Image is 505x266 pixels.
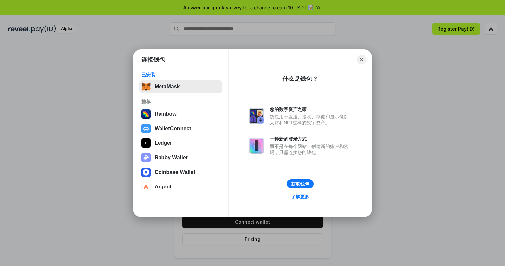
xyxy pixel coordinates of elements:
div: 了解更多 [291,194,309,200]
button: MetaMask [139,80,222,93]
div: Ledger [155,140,172,146]
img: svg+xml,%3Csvg%20xmlns%3D%22http%3A%2F%2Fwww.w3.org%2F2000%2Fsvg%22%20fill%3D%22none%22%20viewBox... [249,108,264,124]
div: MetaMask [155,84,180,90]
img: svg+xml,%3Csvg%20width%3D%2228%22%20height%3D%2228%22%20viewBox%3D%220%200%2028%2028%22%20fill%3D... [141,124,151,133]
img: svg+xml,%3Csvg%20width%3D%2228%22%20height%3D%2228%22%20viewBox%3D%220%200%2028%2028%22%20fill%3D... [141,182,151,191]
div: Rainbow [155,111,177,117]
button: Rabby Wallet [139,151,222,164]
button: Coinbase Wallet [139,166,222,179]
div: 您的数字资产之家 [270,106,352,112]
button: Argent [139,180,222,193]
div: WalletConnect [155,126,191,132]
div: Rabby Wallet [155,155,188,161]
div: 什么是钱包？ [282,75,318,83]
div: 推荐 [141,99,220,105]
div: 钱包用于发送、接收、存储和显示像以太坊和NFT这样的数字资产。 [270,114,352,126]
img: svg+xml,%3Csvg%20xmlns%3D%22http%3A%2F%2Fwww.w3.org%2F2000%2Fsvg%22%20width%3D%2228%22%20height%3... [141,138,151,148]
button: WalletConnect [139,122,222,135]
img: svg+xml,%3Csvg%20xmlns%3D%22http%3A%2F%2Fwww.w3.org%2F2000%2Fsvg%22%20fill%3D%22none%22%20viewBox... [141,153,151,162]
button: Rainbow [139,107,222,121]
div: 一种新的登录方式 [270,136,352,142]
img: svg+xml,%3Csvg%20fill%3D%22none%22%20height%3D%2233%22%20viewBox%3D%220%200%2035%2033%22%20width%... [141,82,151,91]
div: 而不是在每个网站上创建新的账户和密码，只需连接您的钱包。 [270,143,352,155]
img: svg+xml,%3Csvg%20width%3D%22120%22%20height%3D%22120%22%20viewBox%3D%220%200%20120%20120%22%20fil... [141,109,151,119]
h1: 连接钱包 [141,56,165,64]
img: svg+xml,%3Csvg%20xmlns%3D%22http%3A%2F%2Fwww.w3.org%2F2000%2Fsvg%22%20fill%3D%22none%22%20viewBox... [249,138,264,154]
button: 获取钱包 [287,179,314,188]
div: Argent [155,184,172,190]
button: Ledger [139,136,222,150]
a: 了解更多 [287,192,313,201]
div: 获取钱包 [291,181,309,187]
div: 已安装 [141,72,220,78]
div: Coinbase Wallet [155,169,195,175]
img: svg+xml,%3Csvg%20width%3D%2228%22%20height%3D%2228%22%20viewBox%3D%220%200%2028%2028%22%20fill%3D... [141,168,151,177]
button: Close [357,55,366,64]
